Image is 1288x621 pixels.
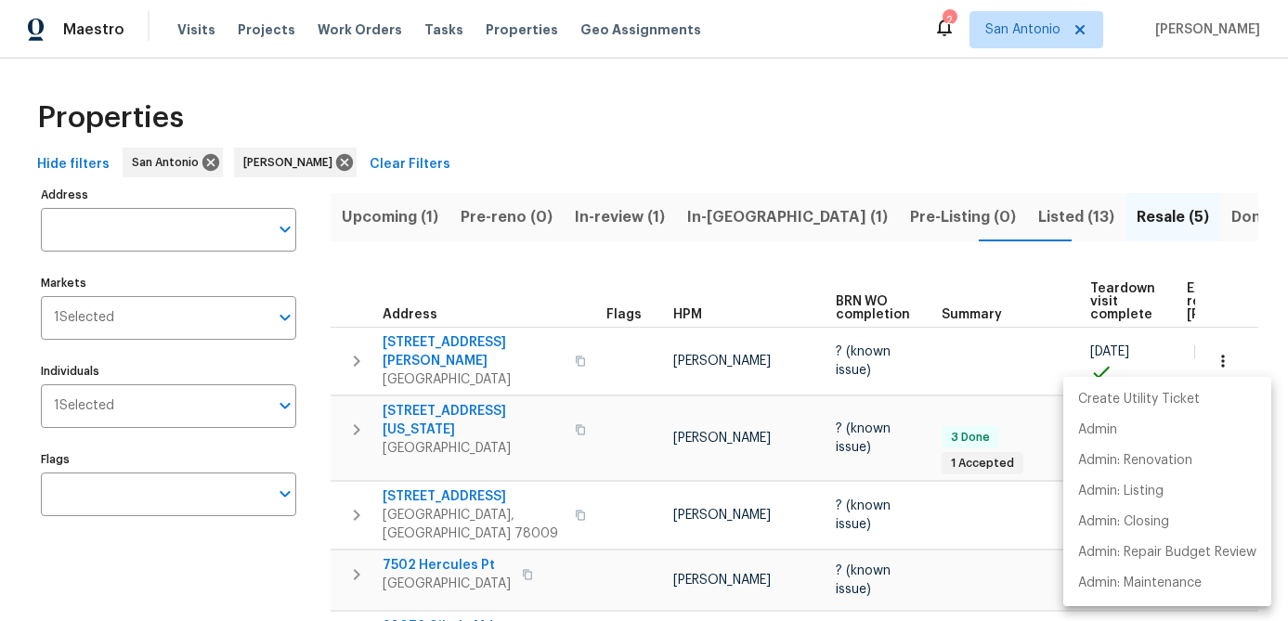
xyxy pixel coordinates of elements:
[1078,420,1117,440] p: Admin
[1078,512,1169,532] p: Admin: Closing
[1078,451,1192,471] p: Admin: Renovation
[1078,574,1202,593] p: Admin: Maintenance
[1078,482,1164,501] p: Admin: Listing
[1078,390,1200,409] p: Create Utility Ticket
[1078,543,1256,563] p: Admin: Repair Budget Review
